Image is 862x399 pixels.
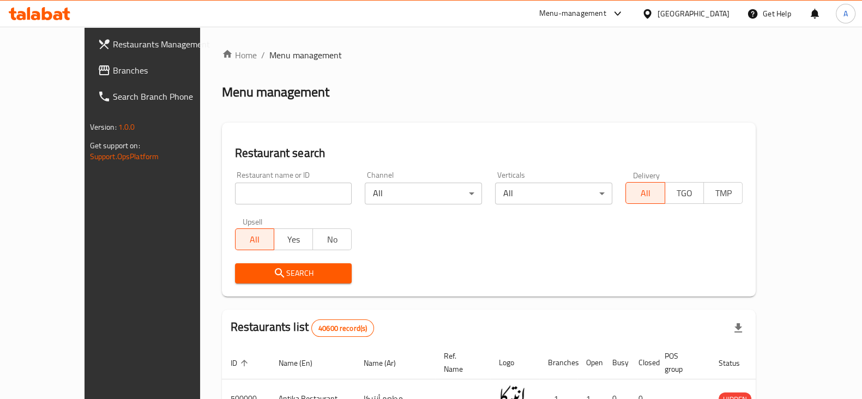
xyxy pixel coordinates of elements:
[312,323,373,334] span: 40600 record(s)
[630,185,660,201] span: All
[244,267,343,280] span: Search
[243,217,263,225] label: Upsell
[269,49,342,62] span: Menu management
[231,319,375,337] h2: Restaurants list
[113,38,220,51] span: Restaurants Management
[90,149,159,164] a: Support.OpsPlatform
[490,346,539,379] th: Logo
[708,185,738,201] span: TMP
[317,232,347,247] span: No
[665,349,697,376] span: POS group
[665,182,704,204] button: TGO
[312,228,352,250] button: No
[719,356,754,370] span: Status
[118,120,135,134] span: 1.0.0
[90,138,140,153] span: Get support on:
[670,185,700,201] span: TGO
[311,319,374,337] div: Total records count
[113,64,220,77] span: Branches
[113,90,220,103] span: Search Branch Phone
[364,356,410,370] span: Name (Ar)
[279,356,327,370] span: Name (En)
[90,120,117,134] span: Version:
[222,83,329,101] h2: Menu management
[444,349,477,376] span: Ref. Name
[89,31,228,57] a: Restaurants Management
[222,49,257,62] a: Home
[231,356,251,370] span: ID
[843,8,848,20] span: A
[235,145,743,161] h2: Restaurant search
[274,228,313,250] button: Yes
[89,57,228,83] a: Branches
[235,228,274,250] button: All
[539,346,577,379] th: Branches
[703,182,743,204] button: TMP
[235,263,352,283] button: Search
[577,346,604,379] th: Open
[89,83,228,110] a: Search Branch Phone
[633,171,660,179] label: Delivery
[495,183,612,204] div: All
[261,49,265,62] li: /
[235,183,352,204] input: Search for restaurant name or ID..
[365,183,482,204] div: All
[240,232,270,247] span: All
[658,8,730,20] div: [GEOGRAPHIC_DATA]
[222,49,756,62] nav: breadcrumb
[604,346,630,379] th: Busy
[630,346,656,379] th: Closed
[625,182,665,204] button: All
[279,232,309,247] span: Yes
[539,7,606,20] div: Menu-management
[725,315,751,341] div: Export file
